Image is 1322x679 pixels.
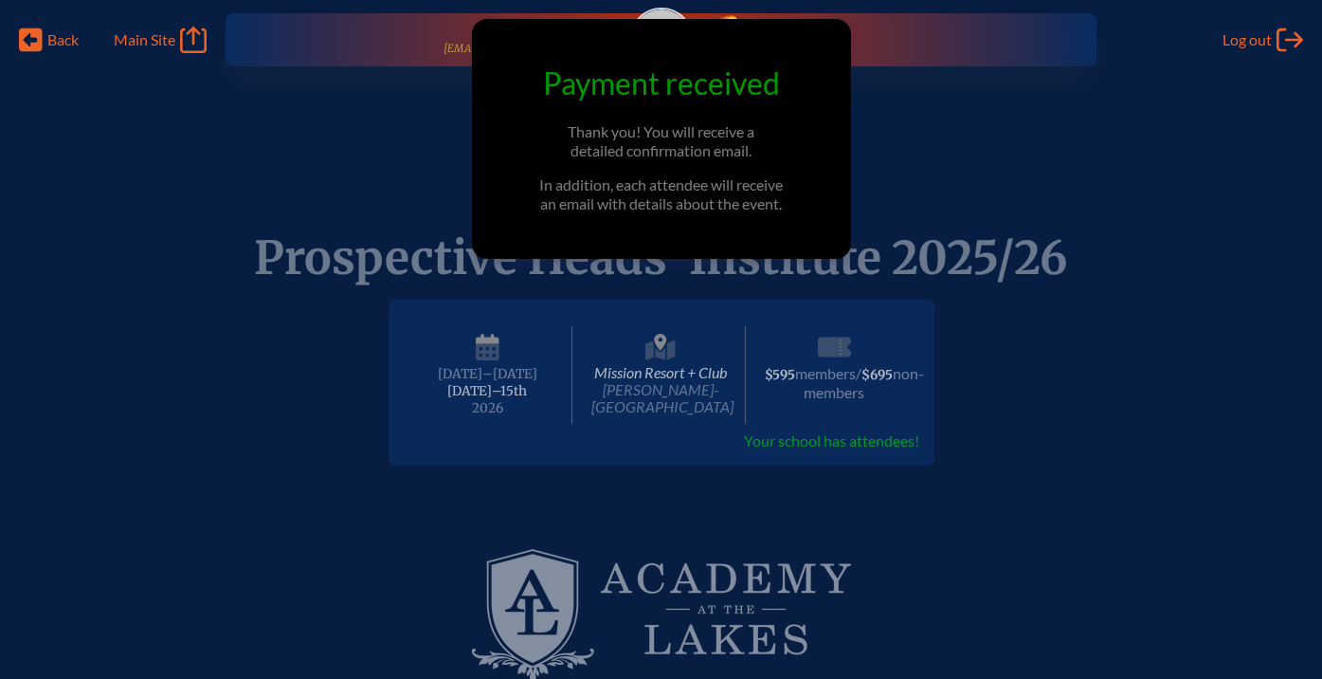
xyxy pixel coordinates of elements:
span: Back [47,30,79,49]
p: In addition, each attendee will receive an email with details about the event. [502,175,821,213]
p: [EMAIL_ADDRESS][DOMAIN_NAME] [444,43,622,55]
span: [DATE] [438,366,482,382]
a: [PERSON_NAME][EMAIL_ADDRESS][DOMAIN_NAME] [286,21,621,59]
span: Future Ready [699,46,1035,59]
a: Gravatar [629,8,694,72]
span: 2026 [419,401,557,415]
p: Thank you! You will receive a detailed confirmation email. [502,122,821,160]
div: FCIS Events — Future ready [701,15,1036,59]
span: Your school has attendees! [744,431,919,450]
a: FCIS LogoEvents [701,15,829,49]
span: Log out [1222,30,1272,49]
span: Mission Resort + Club [576,326,746,424]
span: / [856,364,861,382]
span: Main Site [114,30,175,49]
span: [DATE]–⁠15th [447,383,527,399]
span: $695 [861,367,893,383]
h1: Payment received [502,64,821,102]
img: Gravatar [631,9,692,70]
span: non-members [804,364,924,401]
span: members [795,364,856,382]
span: $595 [765,367,795,383]
span: [PERSON_NAME]-[GEOGRAPHIC_DATA] [591,380,733,415]
a: Main Site [114,27,207,53]
span: [PERSON_NAME] [477,20,621,43]
span: Prospective Heads’ Institute 2025/26 [254,229,1068,286]
img: Florida Council of Independent Schools [701,15,751,46]
span: –[DATE] [482,366,537,382]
